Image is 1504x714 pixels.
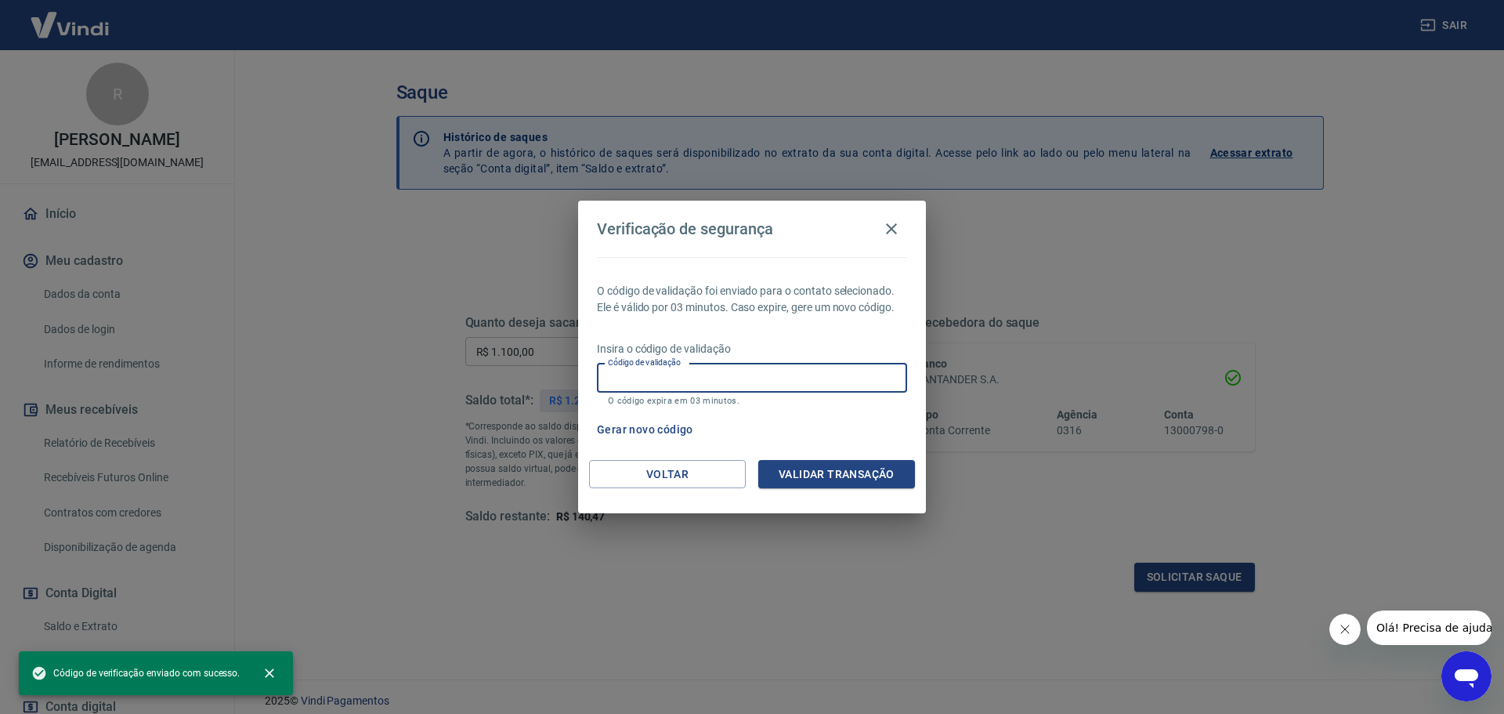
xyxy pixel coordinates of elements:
iframe: Fechar mensagem [1329,614,1361,645]
label: Código de validação [608,357,681,368]
p: O código de validação foi enviado para o contato selecionado. Ele é válido por 03 minutos. Caso e... [597,283,907,316]
button: Gerar novo código [591,415,700,444]
button: Validar transação [758,460,915,489]
button: close [252,656,287,690]
iframe: Botão para abrir a janela de mensagens [1441,651,1491,701]
iframe: Mensagem da empresa [1367,611,1491,645]
p: O código expira em 03 minutos. [608,396,896,406]
button: Voltar [589,460,746,489]
p: Insira o código de validação [597,341,907,357]
span: Código de verificação enviado com sucesso. [31,665,240,681]
h4: Verificação de segurança [597,219,773,238]
span: Olá! Precisa de ajuda? [9,11,132,24]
